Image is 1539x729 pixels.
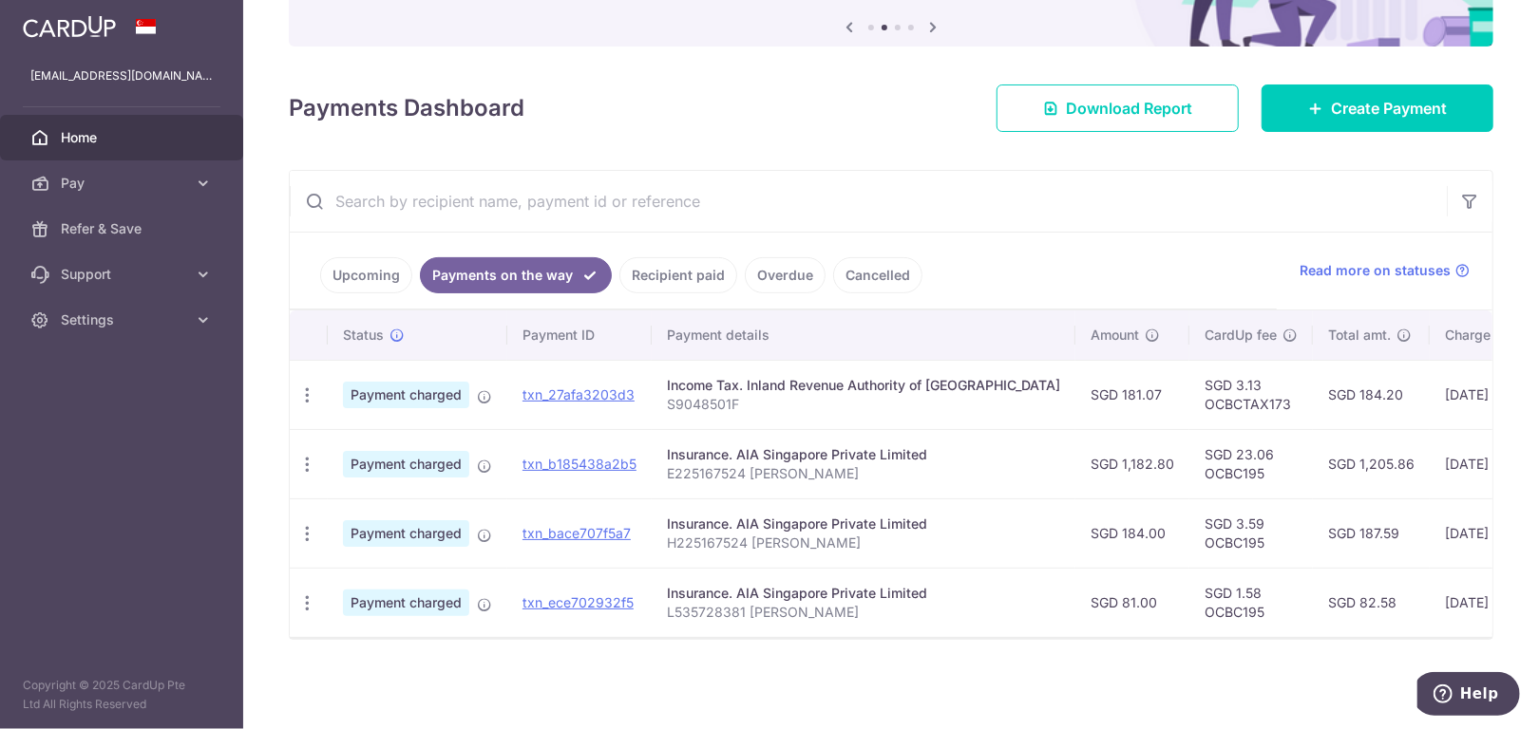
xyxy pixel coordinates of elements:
td: SGD 3.13 OCBCTAX173 [1189,360,1313,429]
td: SGD 1.58 OCBC195 [1189,568,1313,637]
td: SGD 187.59 [1313,498,1430,568]
span: Payment charged [343,520,469,547]
div: Income Tax. Inland Revenue Authority of [GEOGRAPHIC_DATA] [667,376,1060,395]
span: Amount [1091,326,1139,345]
span: Pay [61,174,186,193]
span: Download Report [1066,97,1192,120]
td: SGD 184.00 [1075,498,1189,568]
span: Read more on statuses [1300,261,1451,280]
span: Status [343,326,384,345]
td: SGD 184.20 [1313,360,1430,429]
td: SGD 1,205.86 [1313,429,1430,498]
span: Payment charged [343,382,469,408]
th: Payment details [652,310,1075,360]
a: Cancelled [833,257,922,293]
span: Charge date [1445,326,1523,345]
a: Payments on the way [420,257,612,293]
a: txn_bace707f5a7 [522,525,631,541]
a: Recipient paid [619,257,737,293]
a: Overdue [745,257,826,293]
span: Settings [61,310,186,329]
a: Upcoming [320,257,412,293]
a: txn_27afa3203d3 [522,386,635,402]
input: Search by recipient name, payment id or reference [290,171,1447,232]
div: Insurance. AIA Singapore Private Limited [667,584,1060,603]
a: txn_b185438a2b5 [522,456,636,472]
td: SGD 3.59 OCBC195 [1189,498,1313,568]
a: Create Payment [1262,84,1493,132]
td: SGD 1,182.80 [1075,429,1189,498]
span: Refer & Save [61,219,186,238]
a: Download Report [997,84,1239,132]
td: SGD 181.07 [1075,360,1189,429]
span: Create Payment [1331,97,1447,120]
p: [EMAIL_ADDRESS][DOMAIN_NAME] [30,66,213,85]
div: Insurance. AIA Singapore Private Limited [667,445,1060,464]
p: S9048501F [667,395,1060,414]
th: Payment ID [507,310,652,360]
div: Insurance. AIA Singapore Private Limited [667,514,1060,533]
td: SGD 23.06 OCBC195 [1189,429,1313,498]
p: L535728381 [PERSON_NAME] [667,603,1060,622]
span: CardUp fee [1205,326,1277,345]
td: SGD 82.58 [1313,568,1430,637]
p: H225167524 [PERSON_NAME] [667,533,1060,552]
h4: Payments Dashboard [289,91,524,125]
img: CardUp [23,15,116,38]
a: Read more on statuses [1300,261,1470,280]
span: Payment charged [343,451,469,477]
iframe: Opens a widget where you can find more information [1417,672,1520,720]
span: Support [61,265,186,284]
span: Total amt. [1328,326,1391,345]
td: SGD 81.00 [1075,568,1189,637]
span: Payment charged [343,589,469,616]
span: Home [61,128,186,147]
a: txn_ece702932f5 [522,594,634,610]
p: E225167524 [PERSON_NAME] [667,464,1060,483]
